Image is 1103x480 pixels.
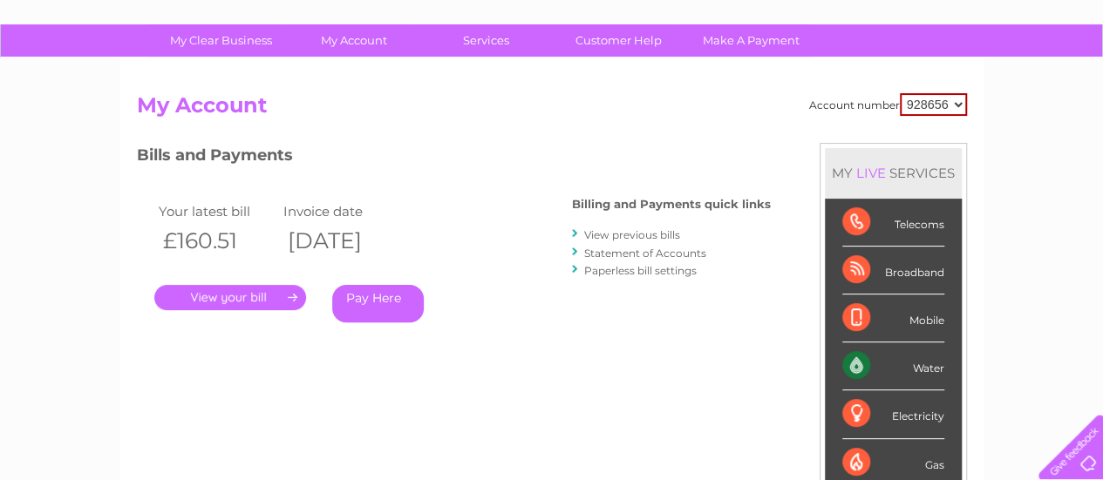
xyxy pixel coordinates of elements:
div: Telecoms [842,199,944,247]
td: Your latest bill [154,199,280,223]
h2: My Account [137,93,967,126]
a: My Account [282,24,426,57]
a: Energy [840,74,878,87]
a: Paperless bill settings [584,264,697,277]
h3: Bills and Payments [137,143,771,173]
th: [DATE] [279,223,405,259]
a: View previous bills [584,228,680,241]
a: Telecoms [889,74,941,87]
a: . [154,285,306,310]
a: Contact [987,74,1030,87]
h4: Billing and Payments quick links [572,198,771,211]
a: Blog [951,74,977,87]
div: Broadband [842,247,944,294]
div: Water [842,342,944,390]
div: Mobile [842,294,944,342]
a: 0333 014 3131 [774,9,895,30]
a: Statement of Accounts [584,247,706,260]
th: £160.51 [154,223,280,259]
div: LIVE [853,165,889,181]
a: Water [796,74,829,87]
a: My Clear Business [149,24,293,57]
a: Customer Help [547,24,691,57]
div: MY SERVICES [825,148,962,198]
a: Log out [1045,74,1086,87]
div: Clear Business is a trading name of Verastar Limited (registered in [GEOGRAPHIC_DATA] No. 3667643... [140,10,964,85]
div: Account number [809,93,967,116]
a: Pay Here [332,285,424,322]
img: logo.png [38,45,127,98]
a: Make A Payment [679,24,823,57]
a: Services [414,24,558,57]
div: Electricity [842,390,944,438]
td: Invoice date [279,199,405,223]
